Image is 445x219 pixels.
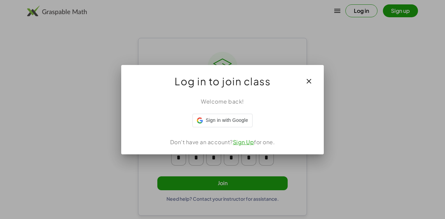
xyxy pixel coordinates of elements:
div: Don't have an account? for one. [129,138,316,146]
a: Sign Up [233,138,254,146]
span: Log in to join class [175,73,270,89]
div: Sign in with Google [192,114,252,127]
div: Welcome back! [129,97,316,106]
span: Sign in with Google [206,117,248,124]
